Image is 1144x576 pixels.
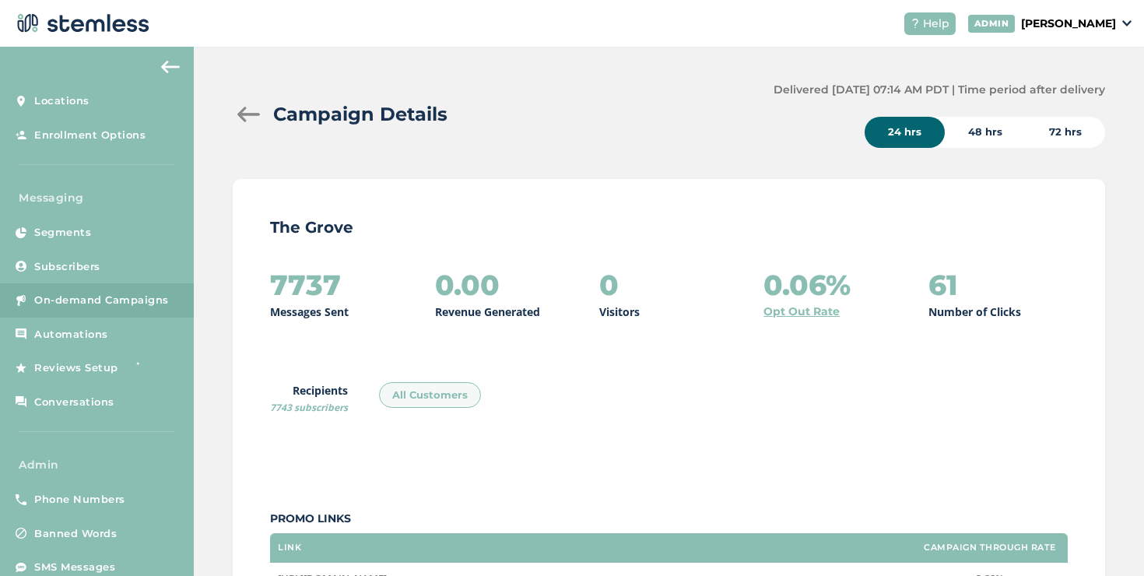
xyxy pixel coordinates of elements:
span: 7743 subscribers [270,401,348,414]
div: 48 hrs [945,117,1026,148]
p: Messages Sent [270,304,349,320]
img: glitter-stars-b7820f95.gif [130,353,161,384]
span: Segments [34,225,91,241]
p: Number of Clicks [928,304,1021,320]
p: Revenue Generated [435,304,540,320]
h2: 0 [599,269,619,300]
span: Locations [34,93,89,109]
label: Link [278,543,301,553]
div: All Customers [379,382,481,409]
label: Recipients [270,382,348,415]
div: 24 hrs [865,117,945,148]
div: ADMIN [968,15,1016,33]
h2: Campaign Details [273,100,447,128]
span: Banned Words [34,526,117,542]
a: Opt Out Rate [763,304,840,320]
p: The Grove [270,216,1068,238]
span: On-demand Campaigns [34,293,169,308]
p: Visitors [599,304,640,320]
span: Help [923,16,949,32]
h2: 0.06% [763,269,851,300]
p: [PERSON_NAME] [1021,16,1116,32]
label: Campaign Through Rate [924,543,1056,553]
span: Conversations [34,395,114,410]
img: icon-arrow-back-accent-c549486e.svg [161,61,180,73]
img: logo-dark-0685b13c.svg [12,8,149,39]
label: Promo Links [270,511,1068,527]
img: icon-help-white-03924b79.svg [911,19,920,28]
h2: 7737 [270,269,341,300]
img: icon_down-arrow-small-66adaf34.svg [1122,20,1132,26]
label: Delivered [DATE] 07:14 AM PDT | Time period after delivery [774,82,1105,98]
span: Automations [34,327,108,342]
span: Phone Numbers [34,492,125,508]
h2: 61 [928,269,958,300]
span: SMS Messages [34,560,115,575]
h2: 0.00 [435,269,500,300]
iframe: Chat Widget [1066,501,1144,576]
span: Reviews Setup [34,360,118,376]
span: Subscribers [34,259,100,275]
div: 72 hrs [1026,117,1105,148]
span: Enrollment Options [34,128,146,143]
